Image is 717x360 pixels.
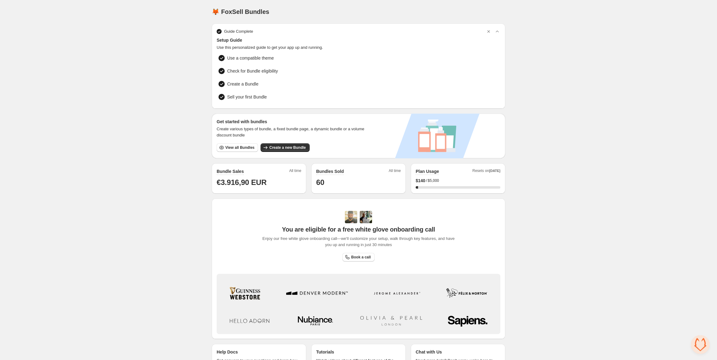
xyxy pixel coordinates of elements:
[224,28,253,35] span: Guide Complete
[316,349,334,355] p: Tutorials
[227,55,274,61] span: Use a compatible theme
[282,226,435,233] span: You are eligible for a free white glove onboarding call
[217,143,258,152] button: View all Bundles
[416,178,425,184] span: $ 140
[217,168,244,174] h2: Bundle Sales
[259,236,458,248] span: Enjoy our free white glove onboarding call—we'll customize your setup, walk through key features,...
[261,143,309,152] button: Create a new Bundle
[217,44,500,51] span: Use this personalized guide to get your app up and running.
[217,119,370,125] h3: Get started with bundles
[227,81,258,87] span: Create a Bundle
[416,349,442,355] p: Chat with Us
[269,145,306,150] span: Create a new Bundle
[316,178,401,187] h1: 60
[217,126,370,138] span: Create various types of bundle, a fixed bundle page, a dynamic bundle or a volume discount bundle
[225,145,254,150] span: View all Bundles
[217,37,500,43] span: Setup Guide
[351,255,371,260] span: Book a call
[473,168,501,175] span: Resets on
[217,349,238,355] p: Help Docs
[360,211,372,223] img: Prakhar
[489,169,500,173] span: [DATE]
[428,178,439,183] span: $5,000
[416,178,500,184] div: /
[217,178,301,187] h1: €3.916,90 EUR
[316,168,344,174] h2: Bundles Sold
[342,253,374,262] a: Book a call
[289,168,301,175] span: All time
[227,94,267,100] span: Sell your first Bundle
[691,335,710,354] div: Chat öffnen
[212,8,269,15] h1: 🦊 FoxSell Bundles
[416,168,439,174] h2: Plan Usage
[227,68,278,74] span: Check for Bundle eligibility
[345,211,357,223] img: Adi
[389,168,401,175] span: All time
